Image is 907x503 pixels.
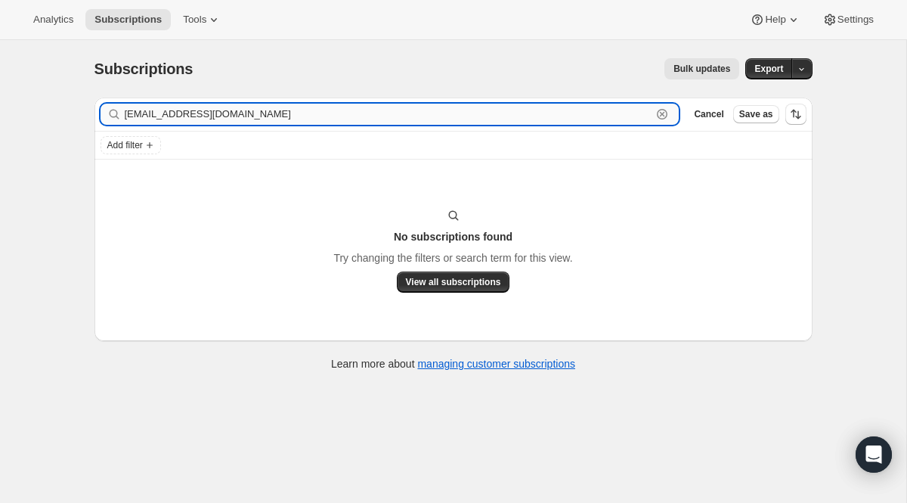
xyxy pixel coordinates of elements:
button: Subscriptions [85,9,171,30]
span: Subscriptions [94,61,193,77]
button: Analytics [24,9,82,30]
button: Export [745,58,792,79]
button: Clear [655,107,670,122]
span: Settings [837,14,874,26]
span: Tools [183,14,206,26]
button: Add filter [101,136,161,154]
button: Sort the results [785,104,806,125]
p: Learn more about [331,356,575,371]
button: Bulk updates [664,58,739,79]
h3: No subscriptions found [394,229,512,244]
span: View all subscriptions [406,276,501,288]
button: Settings [813,9,883,30]
span: Help [765,14,785,26]
span: Export [754,63,783,75]
a: managing customer subscriptions [417,358,575,370]
button: Tools [174,9,231,30]
button: Save as [733,105,779,123]
input: Filter subscribers [125,104,652,125]
span: Add filter [107,139,143,151]
span: Bulk updates [673,63,730,75]
span: Cancel [694,108,723,120]
div: Open Intercom Messenger [856,436,892,473]
button: Cancel [688,105,729,123]
button: View all subscriptions [397,272,510,293]
span: Analytics [33,14,73,26]
button: Help [741,9,809,30]
span: Subscriptions [94,14,162,26]
span: Save as [739,108,773,120]
p: Try changing the filters or search term for this view. [333,250,572,265]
